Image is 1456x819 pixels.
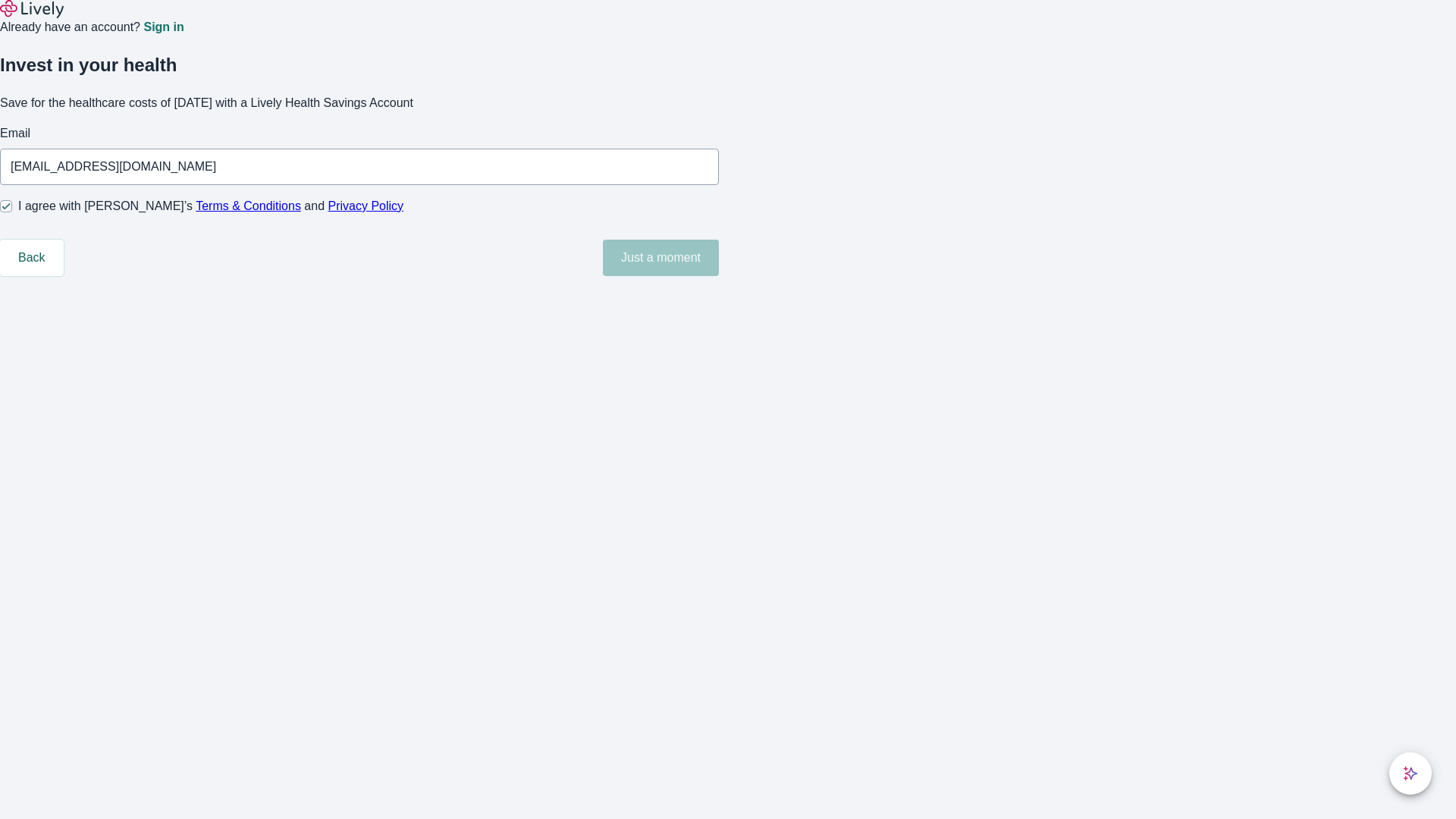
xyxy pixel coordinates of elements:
span: I agree with [PERSON_NAME]’s and [18,197,403,215]
a: Privacy Policy [328,199,404,212]
a: Terms & Conditions [196,199,301,212]
a: Sign in [143,21,184,33]
svg: Lively AI Assistant [1403,766,1418,781]
button: chat [1389,752,1432,795]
